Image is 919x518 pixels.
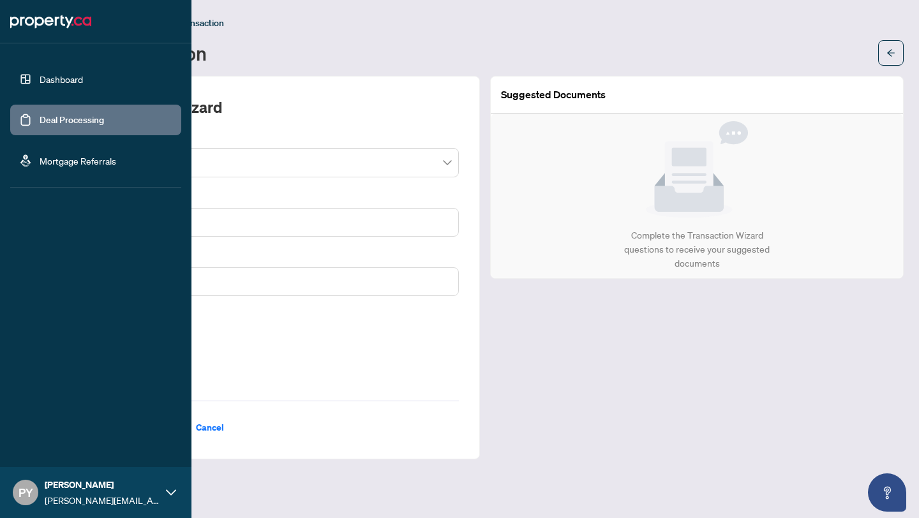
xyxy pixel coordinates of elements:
[87,356,459,370] label: Exclusive
[45,493,160,507] span: [PERSON_NAME][EMAIL_ADDRESS][DOMAIN_NAME]
[87,193,459,207] label: MLS Number
[87,133,459,147] label: Transaction Type
[19,484,33,501] span: PY
[159,17,224,29] span: Add Transaction
[196,417,224,438] span: Cancel
[40,155,116,166] a: Mortgage Referrals
[45,478,160,492] span: [PERSON_NAME]
[40,114,104,126] a: Deal Processing
[87,311,459,325] label: Direct/Indirect Interest
[886,48,895,57] span: arrow-left
[646,121,748,218] img: Null State Icon
[40,73,83,85] a: Dashboard
[611,228,784,270] div: Complete the Transaction Wizard questions to receive your suggested documents
[10,11,91,32] img: logo
[87,252,459,266] label: Property Address
[501,87,606,103] article: Suggested Documents
[186,417,234,438] button: Cancel
[868,473,906,512] button: Open asap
